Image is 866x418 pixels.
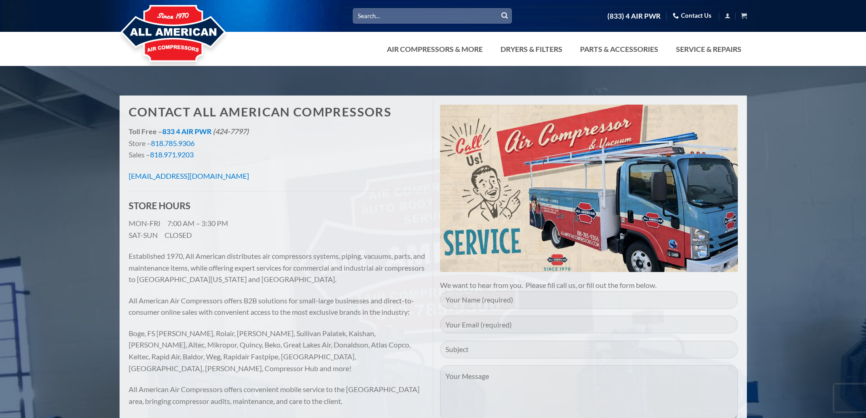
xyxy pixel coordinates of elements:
em: (424-7797) [213,127,249,136]
p: Boge, FS [PERSON_NAME], Rolair, [PERSON_NAME], Sullivan Palatek, Kaishan, [PERSON_NAME], Altec, M... [129,327,426,374]
img: Air Compressor Service [440,105,738,272]
a: [EMAIL_ADDRESS][DOMAIN_NAME] [129,171,249,180]
p: All American Air Compressors offers B2B solutions for small-large businesses and direct-to-consum... [129,295,426,318]
p: MON-FRI 7:00 AM – 3:30 PM SAT-SUN CLOSED [129,217,426,241]
a: 818.971.9203 [150,150,194,159]
strong: Toll Free – [129,127,249,136]
a: (833) 4 AIR PWR [607,8,661,24]
a: Login [725,10,731,21]
button: Submit [498,9,511,23]
a: 818.785.9306 [151,139,195,147]
a: Contact Us [673,9,711,23]
input: Your Name (required) [440,291,738,309]
strong: STORE HOURS [129,200,190,211]
h1: Contact All American Compressors [129,105,426,120]
p: Established 1970, All American distributes air compressors systems, piping, vacuums, parts, and m... [129,250,426,285]
a: Parts & Accessories [575,40,664,58]
a: Dryers & Filters [495,40,568,58]
a: Service & Repairs [671,40,747,58]
a: 833 4 AIR PWR [162,127,211,136]
p: Store – Sales – [129,126,426,161]
a: Air Compressors & More [381,40,488,58]
p: We want to hear from you. Please fill call us, or fill out the form below. [440,279,738,291]
input: Subject [440,341,738,358]
p: All American Air Compressors offers convenient mobile service to the [GEOGRAPHIC_DATA] area, brin... [129,383,426,407]
input: Search… [353,8,512,23]
input: Your Email (required) [440,316,738,333]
